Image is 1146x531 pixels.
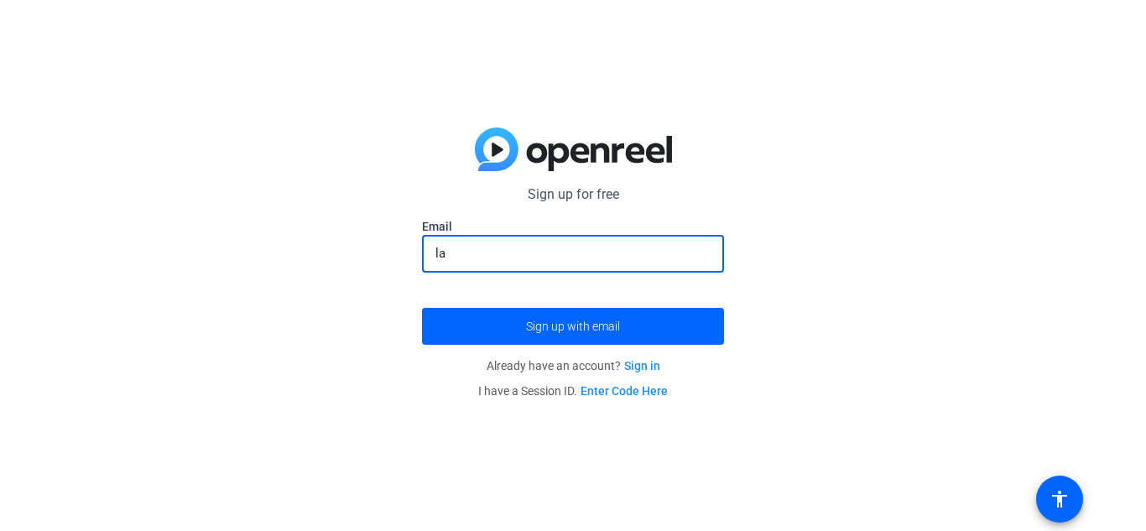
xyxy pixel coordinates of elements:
button: Sign up with email [422,308,724,345]
a: Enter Code Here [581,384,668,398]
input: Enter Email Address [435,243,711,263]
img: blue-gradient.svg [475,128,672,171]
label: Email [422,218,724,235]
span: I have a Session ID. [478,384,668,398]
a: Sign in [624,359,660,372]
mat-icon: accessibility [1050,489,1070,509]
span: Already have an account? [487,359,660,372]
p: Sign up for free [422,185,724,205]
